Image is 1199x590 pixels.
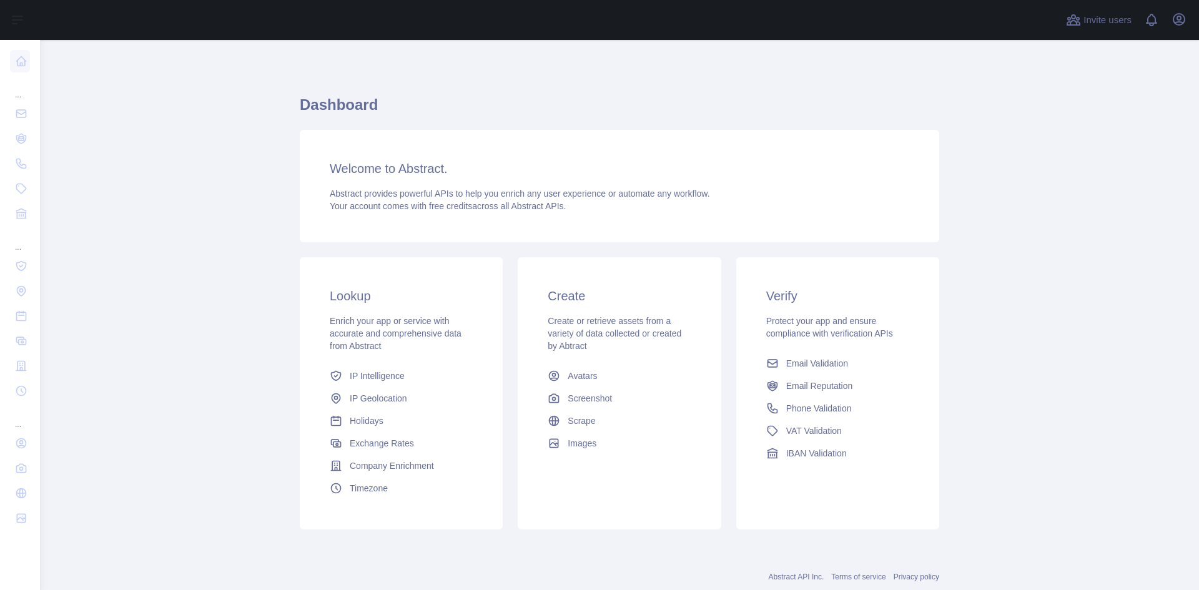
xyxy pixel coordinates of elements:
a: Email Validation [761,352,914,375]
span: Email Validation [786,357,848,370]
span: Phone Validation [786,402,852,415]
a: Images [543,432,696,455]
div: ... [10,227,30,252]
span: Company Enrichment [350,460,434,472]
a: Privacy policy [894,573,939,581]
a: Phone Validation [761,397,914,420]
span: IP Intelligence [350,370,405,382]
h3: Lookup [330,287,473,305]
span: VAT Validation [786,425,842,437]
span: Enrich your app or service with accurate and comprehensive data from Abstract [330,316,461,351]
a: Timezone [325,477,478,499]
span: free credits [429,201,472,211]
a: VAT Validation [761,420,914,442]
a: Avatars [543,365,696,387]
a: Terms of service [831,573,886,581]
span: Avatars [568,370,597,382]
span: Email Reputation [786,380,853,392]
span: Timezone [350,482,388,494]
span: Images [568,437,596,450]
a: Scrape [543,410,696,432]
a: IBAN Validation [761,442,914,465]
h1: Dashboard [300,95,939,125]
span: Screenshot [568,392,612,405]
span: Scrape [568,415,595,427]
a: IP Geolocation [325,387,478,410]
div: ... [10,75,30,100]
h3: Create [548,287,691,305]
a: Email Reputation [761,375,914,397]
a: Holidays [325,410,478,432]
h3: Welcome to Abstract. [330,160,909,177]
button: Invite users [1063,10,1134,30]
span: Your account comes with across all Abstract APIs. [330,201,566,211]
a: IP Intelligence [325,365,478,387]
a: Exchange Rates [325,432,478,455]
span: IBAN Validation [786,447,847,460]
a: Screenshot [543,387,696,410]
span: Abstract provides powerful APIs to help you enrich any user experience or automate any workflow. [330,189,710,199]
span: Create or retrieve assets from a variety of data collected or created by Abtract [548,316,681,351]
span: Holidays [350,415,383,427]
h3: Verify [766,287,909,305]
span: Invite users [1083,13,1132,27]
a: Abstract API Inc. [769,573,824,581]
div: ... [10,405,30,430]
span: Exchange Rates [350,437,414,450]
span: IP Geolocation [350,392,407,405]
span: Protect your app and ensure compliance with verification APIs [766,316,893,338]
a: Company Enrichment [325,455,478,477]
